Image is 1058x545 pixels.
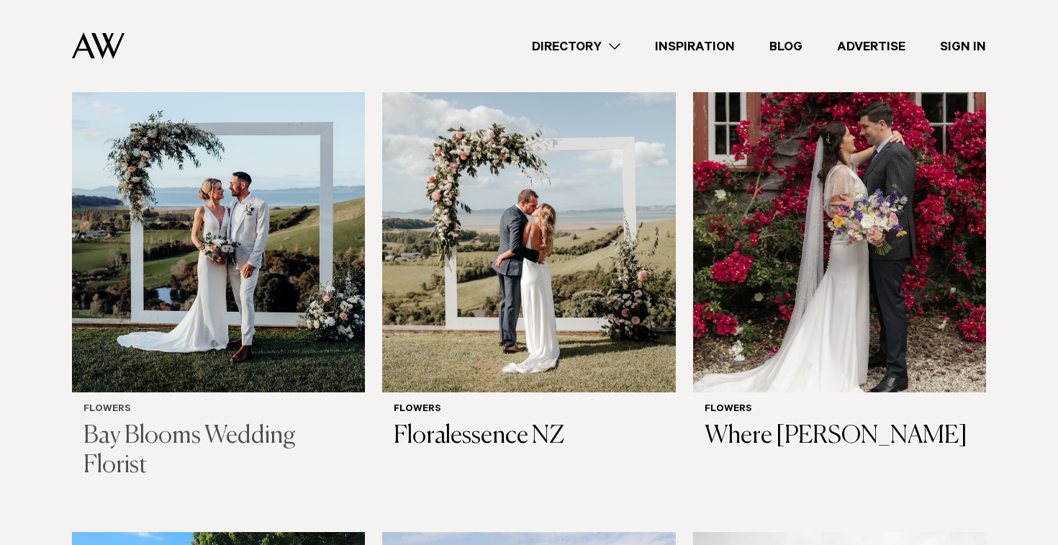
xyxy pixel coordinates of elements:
[83,422,353,481] h3: Bay Blooms Wedding Florist
[705,404,975,416] h6: Flowers
[705,422,975,451] h3: Where [PERSON_NAME]
[394,404,664,416] h6: Flowers
[83,404,353,416] h6: Flowers
[394,422,664,451] h3: Floralessence NZ
[923,37,1003,56] a: Sign In
[515,37,638,56] a: Directory
[72,32,125,59] img: Auckland Weddings Logo
[752,37,820,56] a: Blog
[638,37,752,56] a: Inspiration
[820,37,923,56] a: Advertise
